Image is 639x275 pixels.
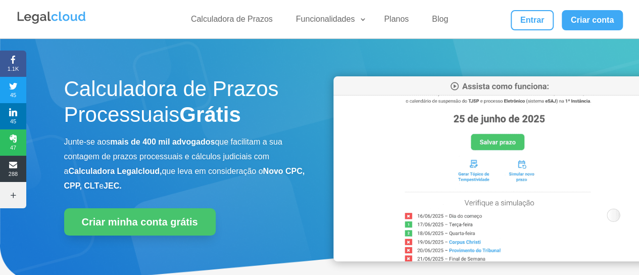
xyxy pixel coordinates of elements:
[426,14,454,29] a: Blog
[110,137,215,146] b: mais de 400 mil advogados
[64,167,305,190] b: Novo CPC, CPP, CLT
[179,103,240,126] strong: Grátis
[290,14,367,29] a: Funcionalidades
[64,208,216,236] a: Criar minha conta grátis
[511,10,553,30] a: Entrar
[185,14,279,29] a: Calculadora de Prazos
[562,10,623,30] a: Criar conta
[64,135,306,193] p: Junte-se aos que facilitam a sua contagem de prazos processuais e cálculos judiciais com a que le...
[104,181,122,190] b: JEC.
[64,76,306,132] h1: Calculadora de Prazos Processuais
[378,14,415,29] a: Planos
[16,10,87,25] img: Legalcloud Logo
[16,18,87,27] a: Logo da Legalcloud
[68,167,162,175] b: Calculadora Legalcloud,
